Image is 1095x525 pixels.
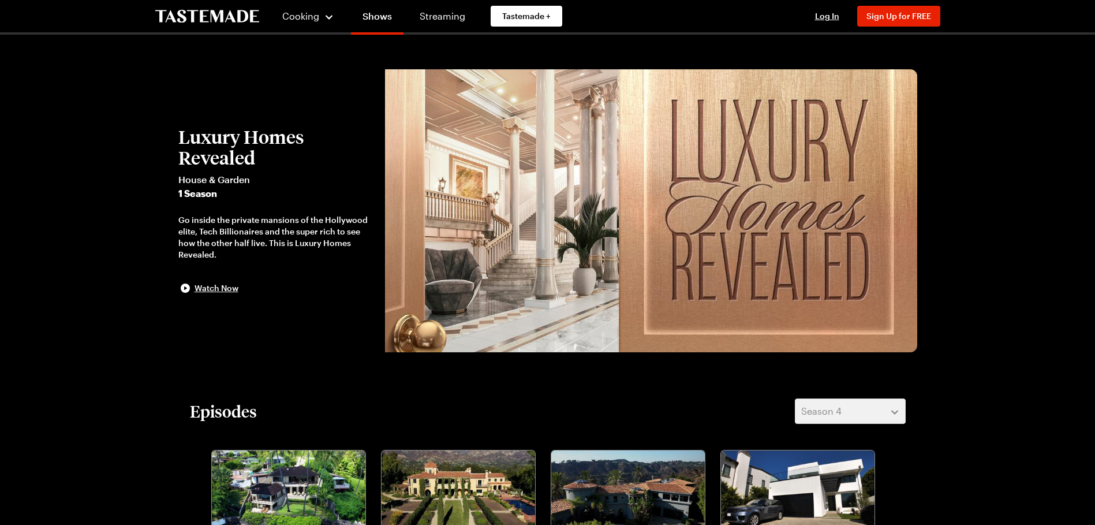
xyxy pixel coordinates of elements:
[178,173,373,187] span: House & Garden
[857,6,940,27] button: Sign Up for FREE
[351,2,403,35] a: Shows
[801,404,842,418] span: Season 4
[178,214,373,260] div: Go inside the private mansions of the Hollywood elite, Tech Billionaires and the super rich to se...
[804,10,850,22] button: Log In
[155,10,259,23] a: To Tastemade Home Page
[385,69,917,352] img: Luxury Homes Revealed
[190,401,257,422] h2: Episodes
[178,126,373,168] h2: Luxury Homes Revealed
[502,10,551,22] span: Tastemade +
[178,126,373,295] button: Luxury Homes RevealedHouse & Garden1 SeasonGo inside the private mansions of the Hollywood elite,...
[282,10,319,21] span: Cooking
[178,187,373,200] span: 1 Season
[195,282,238,294] span: Watch Now
[795,399,906,424] button: Season 4
[866,11,931,21] span: Sign Up for FREE
[491,6,562,27] a: Tastemade +
[282,2,335,30] button: Cooking
[815,11,839,21] span: Log In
